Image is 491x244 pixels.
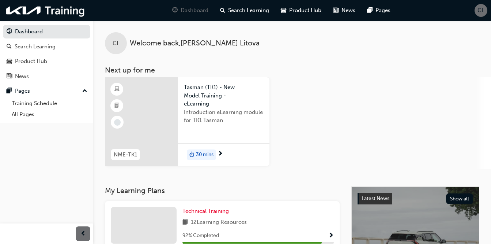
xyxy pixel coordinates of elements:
[114,119,121,126] span: learningRecordVerb_NONE-icon
[15,87,30,95] div: Pages
[218,151,223,158] span: next-icon
[82,86,87,96] span: up-icon
[3,23,90,84] button: DashboardSearch LearningProduct HubNews
[130,39,260,48] span: Welcome back , [PERSON_NAME] Litova
[182,232,219,240] span: 92 % Completed
[191,218,247,227] span: 12 Learning Resources
[7,58,12,65] span: car-icon
[358,193,473,204] a: Latest NewsShow all
[166,3,214,18] a: guage-iconDashboard
[93,66,491,74] h3: Next up for me
[15,57,47,66] div: Product Hub
[220,6,225,15] span: search-icon
[375,6,390,15] span: Pages
[362,195,389,202] span: Latest News
[477,6,484,15] span: CL
[184,83,264,108] span: Tasman (TK1) - New Model Training - eLearning
[3,84,90,98] button: Pages
[9,109,90,120] a: All Pages
[105,77,269,166] a: NME-TK1Tasman (TK1) - New Model Training - eLearningIntroduction eLearning module for TK1 Tasmand...
[475,4,487,17] button: CL
[7,44,12,50] span: search-icon
[4,3,88,18] img: kia-training
[189,150,194,160] span: duration-icon
[15,42,56,51] div: Search Learning
[80,229,86,239] span: prev-icon
[333,6,339,15] span: news-icon
[172,6,178,15] span: guage-icon
[228,6,269,15] span: Search Learning
[181,6,208,15] span: Dashboard
[289,6,321,15] span: Product Hub
[7,88,12,95] span: pages-icon
[341,6,355,15] span: News
[3,25,90,38] a: Dashboard
[7,73,12,80] span: news-icon
[114,151,137,159] span: NME-TK1
[114,101,120,111] span: booktick-icon
[114,85,120,94] span: learningResourceType_ELEARNING-icon
[361,3,396,18] a: pages-iconPages
[3,55,90,68] a: Product Hub
[275,3,327,18] a: car-iconProduct Hub
[3,40,90,53] a: Search Learning
[182,207,232,215] a: Technical Training
[328,231,334,240] button: Show Progress
[182,208,229,214] span: Technical Training
[184,108,264,125] span: Introduction eLearning module for TK1 Tasman
[3,70,90,83] a: News
[9,98,90,109] a: Training Schedule
[446,193,473,204] button: Show all
[113,39,120,48] span: CL
[15,72,29,81] div: News
[105,186,340,195] h3: My Learning Plans
[367,6,373,15] span: pages-icon
[196,151,214,159] span: 30 mins
[7,29,12,35] span: guage-icon
[214,3,275,18] a: search-iconSearch Learning
[328,233,334,239] span: Show Progress
[281,6,286,15] span: car-icon
[327,3,361,18] a: news-iconNews
[182,218,188,227] span: book-icon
